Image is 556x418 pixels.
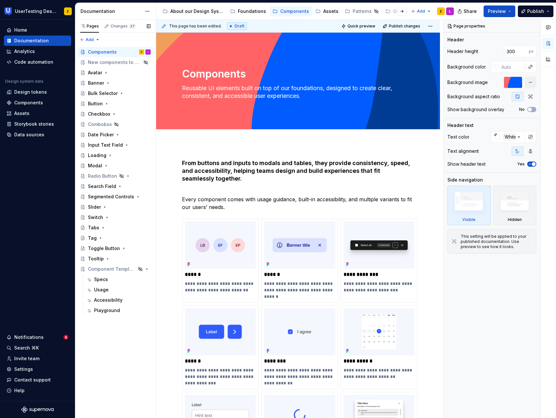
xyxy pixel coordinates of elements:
span: This page has been edited. [169,24,222,29]
h4: From buttons and inputs to modals and tables, they provide consistency, speed, and accessibility,... [182,159,414,190]
button: Preview [484,5,515,17]
div: Assets [323,8,338,15]
div: About our Design System [170,8,224,15]
div: Show background overlay [447,106,504,113]
div: Hidden [508,217,522,222]
div: Documentation [80,8,142,15]
a: Button [78,99,153,109]
div: E [141,49,142,55]
a: Checkbox [78,109,153,119]
div: Combobox [88,121,112,128]
a: Supernova Logo [21,406,54,413]
img: 59ece020-6796-4549-a190-1d7d075f33ae.png [344,308,414,355]
a: Code automation [4,57,71,67]
a: Avatar [78,68,153,78]
div: E [440,9,442,14]
div: Specs [94,276,108,283]
a: Switch [78,212,153,223]
div: Tooltip [88,256,104,262]
div: E [67,9,69,14]
div: Button [88,100,103,107]
a: Data sources [4,130,71,140]
button: Publish changes [381,22,423,31]
a: Analytics [4,46,71,57]
img: 3793ffc1-46eb-4d81-aad1-87128e6e4394.png [185,222,256,269]
img: a7b1ddb6-d7c8-4ffa-8f6e-3757d5e5df0a.png [185,308,256,355]
a: Combobox [78,119,153,130]
button: Notifications6 [4,332,71,342]
p: px [529,49,534,54]
div: Tag [88,235,97,241]
button: Add [409,7,433,16]
a: Radio Button [78,171,153,181]
textarea: Components [181,66,413,82]
div: Changes [111,24,136,29]
img: 77c60354-6d0f-4266-a254-7be10921e8a6.png [344,222,414,269]
div: Side navigation [447,177,483,183]
div: Visible [447,186,491,225]
div: Checkbox [88,111,110,117]
a: Bulk Selector [78,88,153,99]
a: Tooltip [78,254,153,264]
button: Contact support [4,375,71,385]
img: 40b2e948-0b68-4dc5-8707-5312bff787aa.png [264,308,335,355]
span: Add [417,9,425,14]
div: Background aspect ratio [447,93,500,100]
a: Input Text Field [78,140,153,150]
a: Search Field [78,181,153,192]
textarea: Reusable UI elements built on top of our foundations, designed to create clear, consistent, and a... [181,83,413,101]
a: Loading [78,150,153,161]
div: Segmented Controls [88,193,134,200]
a: Accessibility [84,295,153,305]
div: Playground [94,307,120,314]
a: Specs [84,274,153,285]
div: Invite team [14,355,39,362]
div: Radio Button [88,173,117,179]
div: Usage [94,287,109,293]
div: Code automation [14,59,53,65]
div: Components [280,8,309,15]
span: 6 [63,335,69,340]
a: Segmented Controls [78,192,153,202]
div: Switch [88,214,103,221]
button: Search ⌘K [4,343,71,353]
span: Publish changes [389,24,420,29]
div: Page tree [160,5,408,18]
div: Visible [462,217,476,222]
button: Share [454,5,481,17]
div: Slider [88,204,101,210]
a: Patterns [342,6,381,16]
a: Assets [313,6,341,16]
img: 41adf70f-fc1c-4662-8e2d-d2ab9c673b1b.png [5,7,12,15]
a: Tabs [78,223,153,233]
a: New components to be added [78,57,153,68]
div: Show header text [447,161,486,167]
div: This setting will be applied to your published documentation. Use preview to see how it looks. [461,234,532,249]
a: Modal [78,161,153,171]
div: Date Picker [88,131,114,138]
div: Data sources [14,131,44,138]
div: Design tokens [14,89,47,95]
div: L [449,9,451,14]
span: Publish [527,8,544,15]
img: ed96c0ca-4300-4439-9b30-10638b8c1428.png [264,222,335,269]
button: White [491,131,525,143]
div: Header text [447,122,474,129]
a: Tag [78,233,153,243]
div: Page tree [78,47,153,316]
div: Modal [88,162,102,169]
span: Quick preview [347,24,375,29]
p: Every component comes with usage guidance, built-in accessibility, and multiple variants to fit o... [182,195,414,211]
a: Settings [4,364,71,374]
input: Auto [499,61,525,73]
div: Search Field [88,183,116,190]
div: Documentation [14,37,49,44]
div: Component Template [88,266,136,272]
div: Loading [88,152,106,159]
a: Slider [78,202,153,212]
button: Publish [518,5,553,17]
a: Storybook stories [4,119,71,129]
span: 27 [129,24,136,29]
div: Banner [88,80,104,86]
div: Assets [14,110,29,117]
